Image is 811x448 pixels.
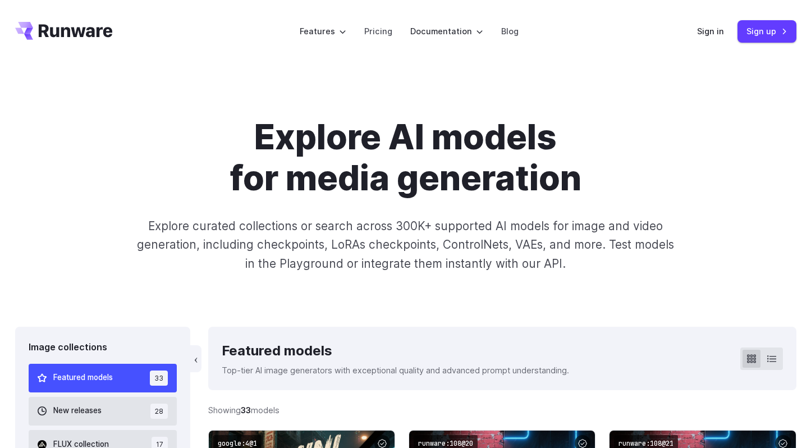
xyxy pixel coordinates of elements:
[53,372,113,384] span: Featured models
[208,404,280,417] div: Showing models
[93,117,718,199] h1: Explore AI models for media generation
[300,25,346,38] label: Features
[222,340,569,362] div: Featured models
[132,217,679,273] p: Explore curated collections or search across 300K+ supported AI models for image and video genera...
[241,405,251,415] strong: 33
[29,364,177,392] button: Featured models 33
[29,397,177,426] button: New releases 28
[364,25,392,38] a: Pricing
[53,405,102,417] span: New releases
[697,25,724,38] a: Sign in
[150,404,168,419] span: 28
[190,345,201,372] button: ‹
[501,25,519,38] a: Blog
[737,20,796,42] a: Sign up
[150,371,168,386] span: 33
[222,364,569,377] p: Top-tier AI image generators with exceptional quality and advanced prompt understanding.
[15,22,113,40] a: Go to /
[410,25,483,38] label: Documentation
[29,340,177,355] div: Image collections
